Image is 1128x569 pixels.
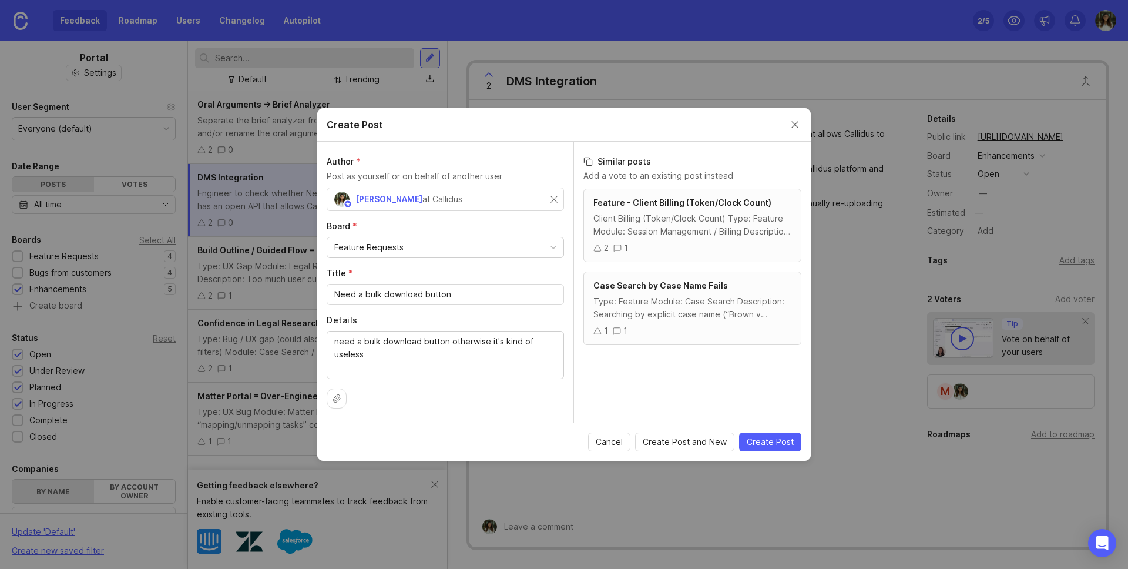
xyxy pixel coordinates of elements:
[344,200,352,209] img: member badge
[327,314,564,326] label: Details
[583,156,801,168] h3: Similar posts
[593,295,791,321] div: Type: Feature Module: Case Search Description: Searching by explicit case name (“Brown v Board”) ...
[327,156,361,166] span: Author (required)
[327,268,353,278] span: Title (required)
[327,118,383,132] h2: Create Post
[604,242,609,255] div: 2
[596,436,623,448] span: Cancel
[643,436,727,448] span: Create Post and New
[422,193,462,206] div: at Callidus
[593,280,728,290] span: Case Search by Case Name Fails
[604,324,608,337] div: 1
[635,433,734,451] button: Create Post and New
[583,170,801,182] p: Add a vote to an existing post instead
[623,324,627,337] div: 1
[739,433,801,451] button: Create Post
[747,436,794,448] span: Create Post
[624,242,628,255] div: 1
[327,170,564,183] p: Post as yourself or on behalf of another user
[327,221,357,231] span: Board (required)
[1088,529,1116,557] div: Open Intercom Messenger
[593,198,771,207] span: Feature - Client Billing (Token/Clock Count)
[334,288,556,301] input: Short, descriptive title
[334,241,404,254] div: Feature Requests
[334,335,556,374] textarea: need a bulk download button otherwise it's kind of useless
[593,212,791,238] div: Client Billing (Token/Clock Count) Type: Feature Module: Session Management / Billing Description...
[583,272,801,345] a: Case Search by Case Name FailsType: Feature Module: Case Search Description: Searching by explici...
[355,194,422,204] span: [PERSON_NAME]
[583,189,801,262] a: Feature - Client Billing (Token/Clock Count)Client Billing (Token/Clock Count) Type: Feature Modu...
[588,433,630,451] button: Cancel
[334,192,350,207] img: Sarina Zohdi
[788,118,801,131] button: Close create post modal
